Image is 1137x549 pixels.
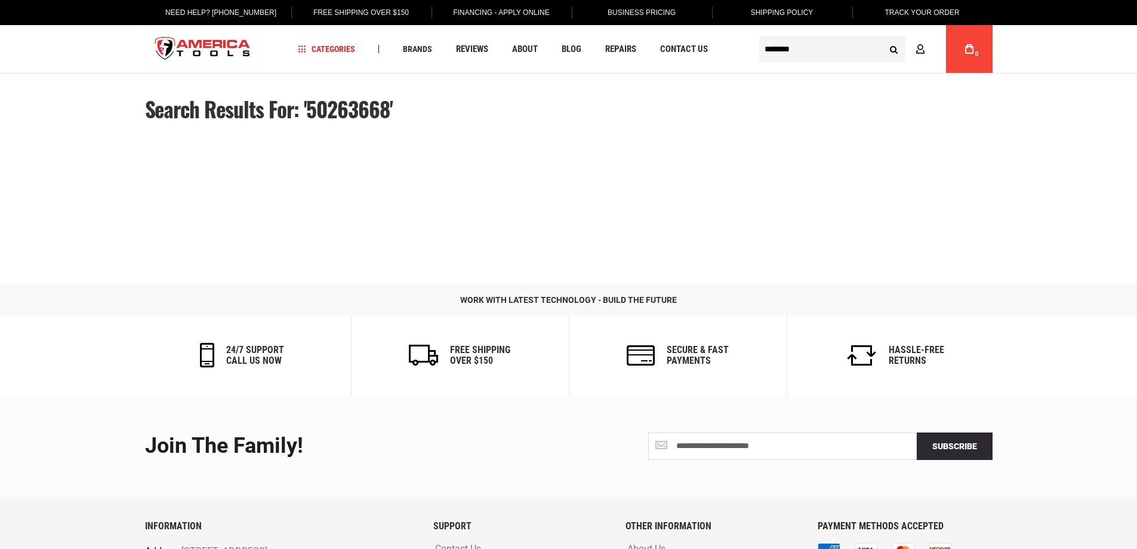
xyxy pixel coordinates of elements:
[507,41,543,57] a: About
[298,45,355,53] span: Categories
[433,521,608,532] h6: SUPPORT
[818,521,992,532] h6: PAYMENT METHODS ACCEPTED
[932,441,977,451] span: Subscribe
[403,45,432,53] span: Brands
[605,45,636,54] span: Repairs
[958,25,981,73] a: 0
[145,27,261,72] a: store logo
[450,345,510,366] h6: Free Shipping Over $150
[512,45,538,54] span: About
[917,433,993,460] button: Subscribe
[292,41,360,57] a: Categories
[562,45,581,54] span: Blog
[975,51,979,57] span: 0
[456,45,488,54] span: Reviews
[889,345,944,366] h6: Hassle-Free Returns
[145,93,393,124] span: Search results for: '50263668'
[451,41,494,57] a: Reviews
[883,38,905,60] button: Search
[226,345,284,366] h6: 24/7 support call us now
[625,521,800,532] h6: OTHER INFORMATION
[667,345,729,366] h6: secure & fast payments
[751,8,814,17] span: Shipping Policy
[660,45,708,54] span: Contact Us
[556,41,587,57] a: Blog
[600,41,642,57] a: Repairs
[655,41,713,57] a: Contact Us
[145,521,415,532] h6: INFORMATION
[145,27,261,72] img: America Tools
[398,41,437,57] a: Brands
[145,434,560,458] div: Join the Family!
